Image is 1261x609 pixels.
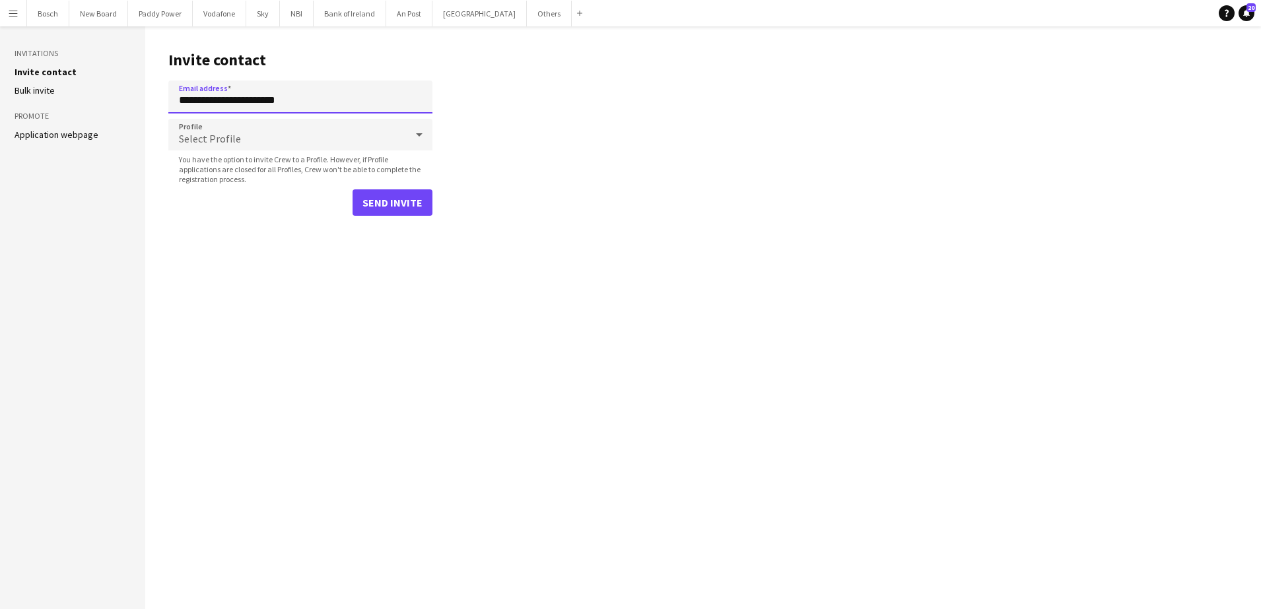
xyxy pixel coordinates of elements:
[386,1,432,26] button: An Post
[15,129,98,141] a: Application webpage
[27,1,69,26] button: Bosch
[179,132,241,145] span: Select Profile
[527,1,572,26] button: Others
[314,1,386,26] button: Bank of Ireland
[168,154,432,184] span: You have the option to invite Crew to a Profile. However, if Profile applications are closed for ...
[15,84,55,96] a: Bulk invite
[168,50,432,70] h1: Invite contact
[128,1,193,26] button: Paddy Power
[193,1,246,26] button: Vodafone
[1246,3,1256,12] span: 20
[353,189,432,216] button: Send invite
[69,1,128,26] button: New Board
[15,66,77,78] a: Invite contact
[432,1,527,26] button: [GEOGRAPHIC_DATA]
[1239,5,1254,21] a: 20
[280,1,314,26] button: NBI
[15,48,131,59] h3: Invitations
[246,1,280,26] button: Sky
[15,110,131,122] h3: Promote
